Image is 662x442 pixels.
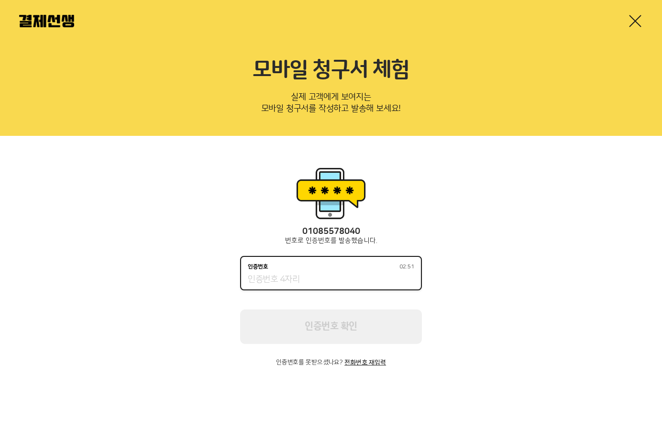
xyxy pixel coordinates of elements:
img: 휴대폰인증 이미지 [293,165,369,222]
h2: 모바일 청구서 체험 [19,57,643,83]
p: 인증번호 [248,264,268,270]
button: 전화번호 재입력 [344,359,386,366]
input: 인증번호02:51 [248,274,414,286]
span: 02:51 [399,264,414,270]
img: 결제선생 [19,15,74,27]
p: 인증번호를 못받으셨나요? [240,359,422,366]
button: 인증번호 확인 [240,309,422,344]
p: 01085578040 [240,227,422,237]
p: 실제 고객에게 보여지는 모바일 청구서를 작성하고 발송해 보세요! [19,89,643,121]
p: 번호로 인증번호를 발송했습니다. [240,237,422,244]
